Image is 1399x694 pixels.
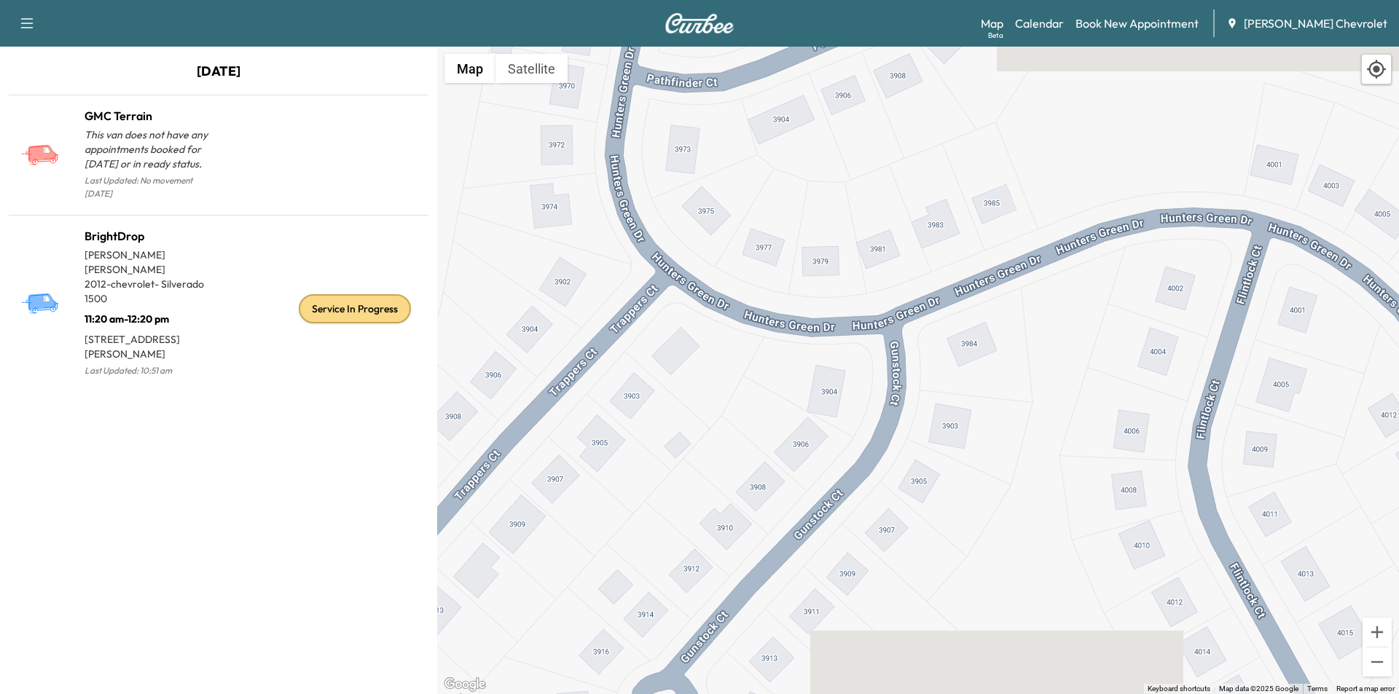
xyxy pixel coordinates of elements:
[444,54,495,83] button: Show street map
[85,171,219,203] p: Last Updated: No movement [DATE]
[85,326,219,361] p: [STREET_ADDRESS][PERSON_NAME]
[1075,15,1199,32] a: Book New Appointment
[85,277,219,306] p: 2012 - chevrolet - Silverado 1500
[85,361,219,380] p: Last Updated: 10:51 am
[299,294,411,323] div: Service In Progress
[1363,618,1392,647] button: Zoom in
[1361,54,1392,84] div: Recenter map
[988,30,1003,41] div: Beta
[981,15,1003,32] a: MapBeta
[665,13,734,33] img: Curbee Logo
[1363,647,1392,677] button: Zoom out
[1015,15,1064,32] a: Calendar
[441,675,489,694] img: Google
[85,248,219,277] p: [PERSON_NAME] [PERSON_NAME]
[1336,685,1395,693] a: Report a map error
[85,107,219,125] h1: GMC Terrain
[441,675,489,694] a: Open this area in Google Maps (opens a new window)
[1244,15,1387,32] span: [PERSON_NAME] Chevrolet
[85,306,219,326] p: 11:20 am - 12:20 pm
[1219,685,1298,693] span: Map data ©2025 Google
[495,54,568,83] button: Show satellite imagery
[1148,684,1210,694] button: Keyboard shortcuts
[85,227,219,245] h1: BrightDrop
[85,127,219,171] p: This van does not have any appointments booked for [DATE] or in ready status.
[1307,685,1328,693] a: Terms (opens in new tab)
